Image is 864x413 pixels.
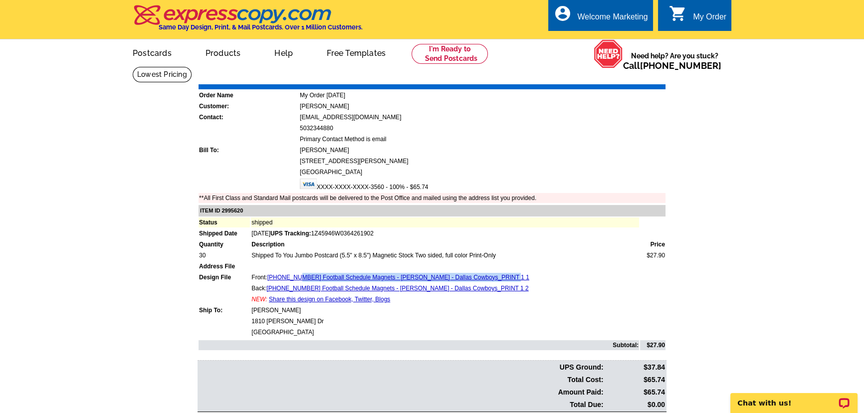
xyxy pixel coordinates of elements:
td: [EMAIL_ADDRESS][DOMAIN_NAME] [299,112,665,122]
td: Shipped Date [199,228,250,238]
td: Address File [199,261,250,271]
a: Free Templates [311,40,402,64]
td: My Order [DATE] [299,90,665,100]
a: Share this design on Facebook, Twitter, Blogs [269,296,390,303]
a: Products [190,40,257,64]
a: [PHONE_NUMBER] Football Schedule Magnets - [PERSON_NAME] - Dallas Cowboys_PRINT 1 1 [267,274,529,281]
td: Bill To: [199,145,298,155]
td: $37.84 [605,362,665,373]
span: 1Z45946W0364261902 [270,230,374,237]
td: Total Cost: [199,374,604,386]
i: shopping_cart [669,4,687,22]
td: [PERSON_NAME] [251,305,639,315]
span: Call [623,60,721,71]
div: My Order [693,12,726,26]
td: 5032344880 [299,123,665,133]
td: Ship To: [199,305,250,315]
td: [PERSON_NAME] [299,101,665,111]
a: Help [258,40,309,64]
td: **All First Class and Standard Mail postcards will be delivered to the Post Office and mailed usi... [199,193,665,203]
td: 30 [199,250,250,260]
td: UPS Ground: [199,362,604,373]
td: $65.74 [605,387,665,398]
span: NEW: [251,296,267,303]
h4: Same Day Design, Print, & Mail Postcards. Over 1 Million Customers. [159,23,363,31]
td: $27.90 [640,340,665,350]
td: $0.00 [605,399,665,411]
td: [GEOGRAPHIC_DATA] [251,327,639,337]
td: [PERSON_NAME] [299,145,665,155]
td: $27.90 [640,250,665,260]
a: [PHONE_NUMBER] [640,60,721,71]
td: Shipped To You Jumbo Postcard (5.5" x 8.5") Magnetic Stock Two sided, full color Print-Only [251,250,639,260]
td: Amount Paid: [199,387,604,398]
strong: UPS Tracking: [270,230,311,237]
td: 1810 [PERSON_NAME] Dr [251,316,639,326]
td: [DATE] [251,228,639,238]
td: Design File [199,272,250,282]
i: account_circle [553,4,571,22]
td: Primary Contact Method is email [299,134,665,144]
td: [GEOGRAPHIC_DATA] [299,167,665,177]
img: help [594,39,623,68]
a: Same Day Design, Print, & Mail Postcards. Over 1 Million Customers. [133,12,363,31]
td: Contact: [199,112,298,122]
span: Need help? Are you stuck? [623,51,726,71]
td: Description [251,239,639,249]
td: Back: [251,283,639,293]
td: ITEM ID 2995620 [199,205,665,216]
td: Order Name [199,90,298,100]
iframe: LiveChat chat widget [724,382,864,413]
td: Front: [251,272,639,282]
a: shopping_cart My Order [669,11,726,23]
td: Price [640,239,665,249]
td: Total Due: [199,399,604,411]
td: shipped [251,217,639,227]
div: Welcome Marketing [577,12,648,26]
td: [STREET_ADDRESS][PERSON_NAME] [299,156,665,166]
td: Customer: [199,101,298,111]
a: [PHONE_NUMBER] Football Schedule Magnets - [PERSON_NAME] - Dallas Cowboys_PRINT 1 2 [266,285,528,292]
td: XXXX-XXXX-XXXX-3560 - 100% - $65.74 [299,178,665,192]
td: Quantity [199,239,250,249]
a: Postcards [117,40,188,64]
td: Status [199,217,250,227]
td: Subtotal: [199,340,639,350]
img: visa.gif [300,179,317,189]
td: $65.74 [605,374,665,386]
